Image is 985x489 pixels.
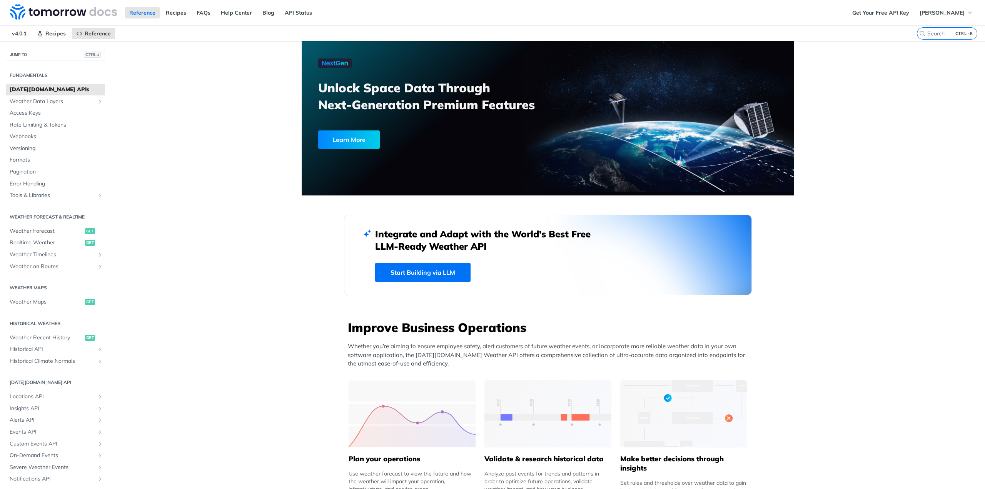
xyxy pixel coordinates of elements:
button: Show subpages for Weather Timelines [97,252,103,258]
button: [PERSON_NAME] [915,7,977,18]
button: JUMP TOCTRL-/ [6,49,105,60]
a: Recipes [33,28,70,39]
span: v4.0.1 [8,28,31,39]
img: Tomorrow.io Weather API Docs [10,4,117,20]
span: get [85,240,95,246]
span: Formats [10,156,103,164]
button: Show subpages for Historical Climate Normals [97,358,103,364]
h5: Plan your operations [349,454,476,464]
a: Reference [125,7,160,18]
a: Pagination [6,166,105,178]
h3: Improve Business Operations [348,319,752,336]
a: Tools & LibrariesShow subpages for Tools & Libraries [6,190,105,201]
span: Weather on Routes [10,263,95,270]
span: Pagination [10,168,103,176]
span: [DATE][DOMAIN_NAME] APIs [10,86,103,93]
a: Weather TimelinesShow subpages for Weather Timelines [6,249,105,260]
a: Get Your Free API Key [848,7,913,18]
a: Formats [6,154,105,166]
button: Show subpages for On-Demand Events [97,452,103,459]
a: Weather on RoutesShow subpages for Weather on Routes [6,261,105,272]
a: Historical Climate NormalsShow subpages for Historical Climate Normals [6,355,105,367]
a: Reference [72,28,115,39]
a: Weather Forecastget [6,225,105,237]
span: Custom Events API [10,440,95,448]
span: Reference [85,30,111,37]
span: Events API [10,428,95,436]
button: Show subpages for Historical API [97,346,103,352]
span: CTRL-/ [84,52,101,58]
span: Weather Data Layers [10,98,95,105]
a: Notifications APIShow subpages for Notifications API [6,473,105,485]
span: Versioning [10,145,103,152]
p: Whether you’re aiming to ensure employee safety, alert customers of future weather events, or inc... [348,342,752,368]
span: On-Demand Events [10,452,95,459]
a: Versioning [6,143,105,154]
h2: Weather Forecast & realtime [6,214,105,220]
span: Insights API [10,405,95,412]
h2: Integrate and Adapt with the World’s Best Free LLM-Ready Weather API [375,228,602,252]
button: Show subpages for Notifications API [97,476,103,482]
button: Show subpages for Events API [97,429,103,435]
span: Recipes [45,30,66,37]
div: Learn More [318,130,380,149]
a: [DATE][DOMAIN_NAME] APIs [6,84,105,95]
span: Weather Timelines [10,251,95,259]
a: Locations APIShow subpages for Locations API [6,391,105,402]
h2: Fundamentals [6,72,105,79]
a: Recipes [162,7,190,18]
a: Blog [258,7,279,18]
span: Locations API [10,393,95,401]
button: Show subpages for Weather on Routes [97,264,103,270]
span: Severe Weather Events [10,464,95,471]
a: Weather Recent Historyget [6,332,105,344]
span: get [85,228,95,234]
a: Help Center [217,7,256,18]
h5: Make better decisions through insights [620,454,747,473]
span: Tools & Libraries [10,192,95,199]
a: Custom Events APIShow subpages for Custom Events API [6,438,105,450]
a: Start Building via LLM [375,263,471,282]
span: Alerts API [10,416,95,424]
span: Error Handling [10,180,103,188]
button: Show subpages for Severe Weather Events [97,464,103,471]
h2: Historical Weather [6,320,105,327]
span: get [85,335,95,341]
span: Notifications API [10,475,95,483]
a: Rate Limiting & Tokens [6,119,105,131]
h3: Unlock Space Data Through Next-Generation Premium Features [318,79,556,113]
button: Show subpages for Insights API [97,406,103,412]
span: Weather Recent History [10,334,83,342]
h2: Weather Maps [6,284,105,291]
a: On-Demand EventsShow subpages for On-Demand Events [6,450,105,461]
img: 39565e8-group-4962x.svg [349,380,476,447]
span: Historical Climate Normals [10,357,95,365]
a: Insights APIShow subpages for Insights API [6,403,105,414]
span: Historical API [10,345,95,353]
a: Weather Data LayersShow subpages for Weather Data Layers [6,96,105,107]
a: Events APIShow subpages for Events API [6,426,105,438]
img: 13d7ca0-group-496-2.svg [484,380,611,447]
button: Show subpages for Weather Data Layers [97,98,103,105]
svg: Search [919,30,925,37]
a: Severe Weather EventsShow subpages for Severe Weather Events [6,462,105,473]
a: Webhooks [6,131,105,142]
a: Learn More [318,130,509,149]
button: Show subpages for Tools & Libraries [97,192,103,199]
span: Rate Limiting & Tokens [10,121,103,129]
a: FAQs [192,7,215,18]
img: a22d113-group-496-32x.svg [620,380,747,447]
kbd: CTRL-K [953,30,975,37]
span: Webhooks [10,133,103,140]
a: Realtime Weatherget [6,237,105,249]
h5: Validate & research historical data [484,454,611,464]
a: API Status [280,7,316,18]
span: Weather Forecast [10,227,83,235]
button: Show subpages for Alerts API [97,417,103,423]
span: Access Keys [10,109,103,117]
span: get [85,299,95,305]
a: Historical APIShow subpages for Historical API [6,344,105,355]
a: Access Keys [6,107,105,119]
button: Show subpages for Locations API [97,394,103,400]
a: Weather Mapsget [6,296,105,308]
